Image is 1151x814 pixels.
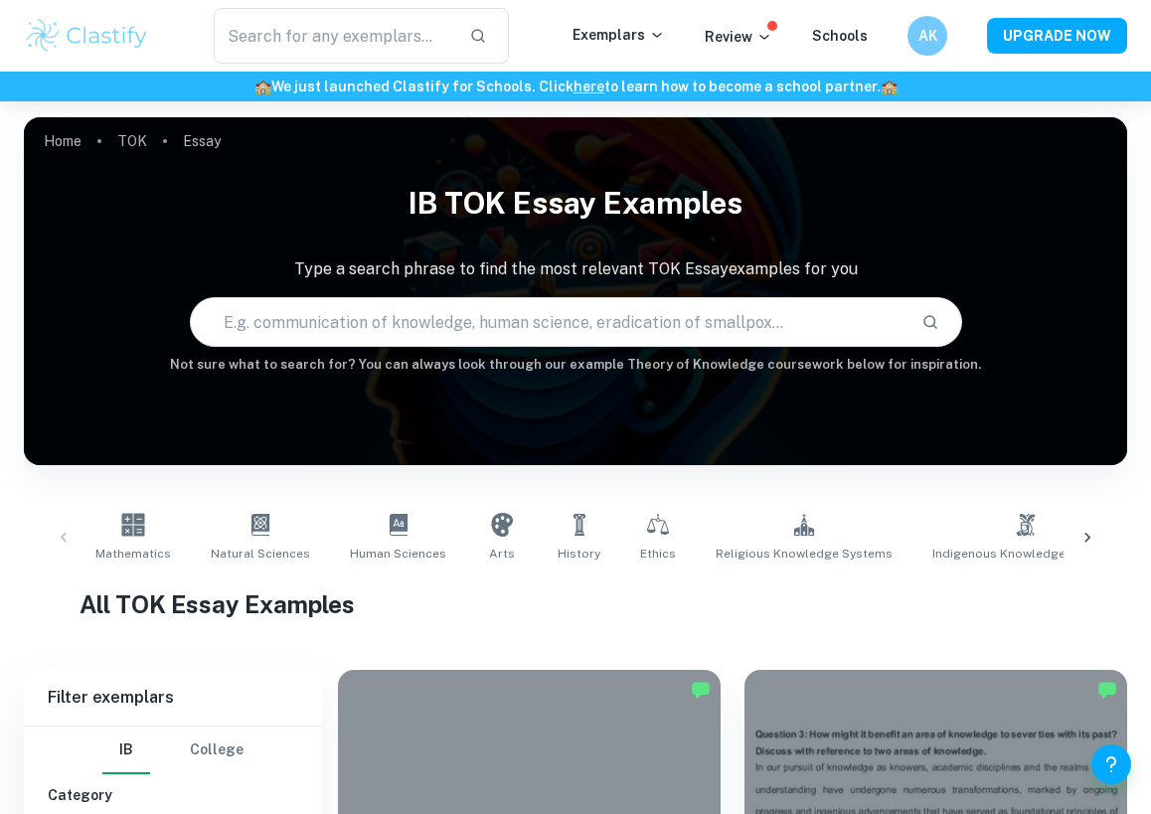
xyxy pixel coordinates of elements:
h6: Category [48,784,298,806]
img: Clastify logo [24,16,150,56]
a: TOK [117,127,147,155]
p: Review [705,26,772,48]
h1: IB TOK Essay examples [24,173,1127,234]
span: Indigenous Knowledge Systems [932,545,1119,563]
input: Search for any exemplars... [214,8,454,64]
span: Natural Sciences [211,545,310,563]
p: Essay [183,130,221,152]
span: Arts [489,545,515,563]
img: Marked [691,680,711,700]
button: College [190,727,244,774]
p: Type a search phrase to find the most relevant TOK Essay examples for you [24,257,1127,281]
img: Marked [1097,680,1117,700]
div: Filter type choice [102,727,244,774]
span: History [558,545,600,563]
h6: We just launched Clastify for Schools. Click to learn how to become a school partner. [4,76,1147,97]
h6: AK [916,25,939,47]
button: IB [102,727,150,774]
button: UPGRADE NOW [987,18,1127,54]
button: AK [907,16,947,56]
span: 🏫 [881,79,898,94]
button: Help and Feedback [1091,744,1131,784]
span: Ethics [640,545,676,563]
p: Exemplars [573,24,665,46]
a: Home [44,127,82,155]
a: Schools [812,28,868,44]
h6: Not sure what to search for? You can always look through our example Theory of Knowledge coursewo... [24,355,1127,375]
input: E.g. communication of knowledge, human science, eradication of smallpox... [191,294,905,350]
span: Religious Knowledge Systems [716,545,893,563]
span: Mathematics [95,545,171,563]
span: 🏫 [254,79,271,94]
a: here [574,79,604,94]
button: Search [913,305,947,339]
span: Human Sciences [350,545,446,563]
h6: Filter exemplars [24,670,322,726]
h1: All TOK Essay Examples [80,586,1072,622]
